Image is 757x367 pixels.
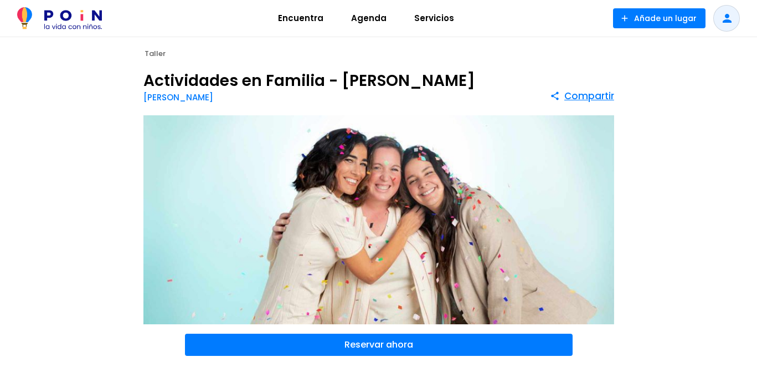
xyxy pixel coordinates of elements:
img: Actividades en Familia - Espacio Kimudi [143,115,614,325]
a: [PERSON_NAME] [143,91,213,103]
span: Agenda [346,9,392,27]
span: Taller [145,48,166,59]
span: Encuentra [273,9,328,27]
img: POiN [17,7,102,29]
a: Servicios [400,5,468,32]
h1: Actividades en Familia - [PERSON_NAME] [143,73,475,89]
span: Servicios [409,9,459,27]
button: Compartir [550,86,614,106]
button: Añade un lugar [613,8,705,28]
button: Reservar ahora [185,334,573,356]
a: Agenda [337,5,400,32]
a: Encuentra [264,5,337,32]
